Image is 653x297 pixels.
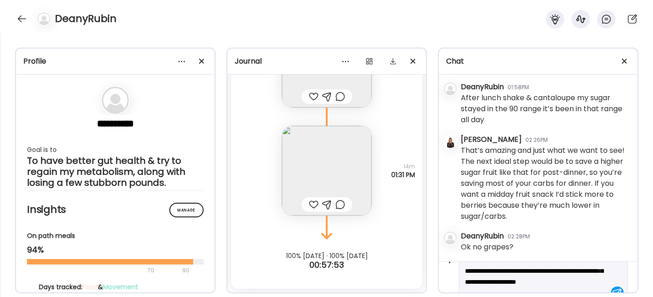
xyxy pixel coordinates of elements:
[23,56,207,67] div: Profile
[461,231,504,242] div: DeanyRubin
[282,126,372,216] img: images%2FT4hpSHujikNuuNlp83B0WiiAjC52%2FiN7LYw3N7MWgY2fkTMA7%2F70wanEqTdEebuxNbdnFy_240
[461,92,630,125] div: After lunch shake & cantaloupe my sugar stayed in the 90 range it’s been in that range all day
[461,134,522,145] div: [PERSON_NAME]
[461,145,630,222] div: That’s amazing and just what we want to see! The next ideal step would be to save a higher sugar ...
[27,144,204,155] div: Goal is to
[507,232,530,241] div: 02:28PM
[525,136,548,144] div: 02:26PM
[169,203,204,217] div: Manage
[27,265,179,276] div: 70
[461,242,513,253] div: Ok no grapes?
[27,203,204,216] h2: Insights
[444,82,457,95] img: bg-avatar-default.svg
[461,81,504,92] div: DeanyRubin
[391,171,415,179] span: 01:31 PM
[391,162,415,171] span: 14m
[227,259,426,270] div: 00:57:53
[82,282,98,292] span: Food
[181,265,190,276] div: 90
[38,12,50,25] img: bg-avatar-default.svg
[446,56,630,67] div: Chat
[227,252,426,259] div: 100% [DATE] · 100% [DATE]
[27,244,204,255] div: 94%
[444,135,457,148] img: avatars%2Fkjfl9jNWPhc7eEuw3FeZ2kxtUMH3
[102,86,129,114] img: bg-avatar-default.svg
[103,282,138,292] span: Movement
[27,155,204,188] div: To have better gut health & try to regain my metabolism, along with losing a few stubborn pounds.
[55,11,117,26] h4: DeanyRubin
[27,231,204,241] div: On path meals
[39,282,192,292] div: Days tracked: &
[507,83,529,92] div: 01:58PM
[235,56,419,67] div: Journal
[444,232,457,244] img: bg-avatar-default.svg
